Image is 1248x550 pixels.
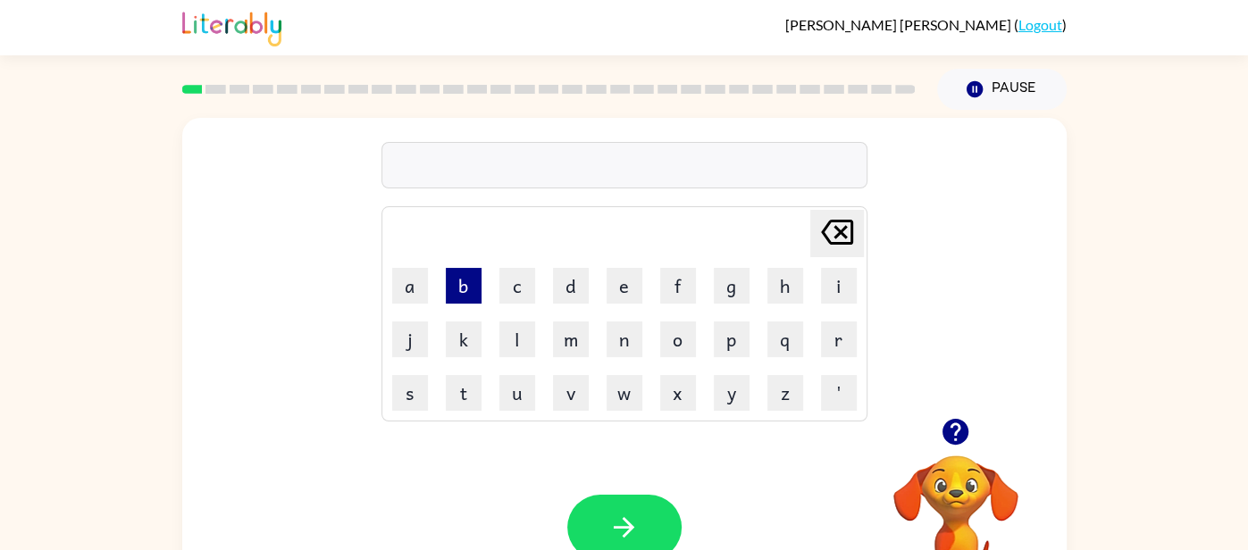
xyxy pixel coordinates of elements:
[446,375,482,411] button: t
[499,321,535,357] button: l
[499,268,535,304] button: c
[714,375,750,411] button: y
[660,268,696,304] button: f
[785,16,1014,33] span: [PERSON_NAME] [PERSON_NAME]
[553,375,589,411] button: v
[499,375,535,411] button: u
[821,321,857,357] button: r
[446,268,482,304] button: b
[392,321,428,357] button: j
[182,7,281,46] img: Literably
[553,268,589,304] button: d
[821,268,857,304] button: i
[785,16,1067,33] div: ( )
[714,268,750,304] button: g
[392,375,428,411] button: s
[607,268,642,304] button: e
[937,69,1067,110] button: Pause
[607,375,642,411] button: w
[767,268,803,304] button: h
[821,375,857,411] button: '
[553,321,589,357] button: m
[714,321,750,357] button: p
[607,321,642,357] button: n
[392,268,428,304] button: a
[767,321,803,357] button: q
[767,375,803,411] button: z
[1018,16,1062,33] a: Logout
[446,321,482,357] button: k
[660,321,696,357] button: o
[660,375,696,411] button: x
